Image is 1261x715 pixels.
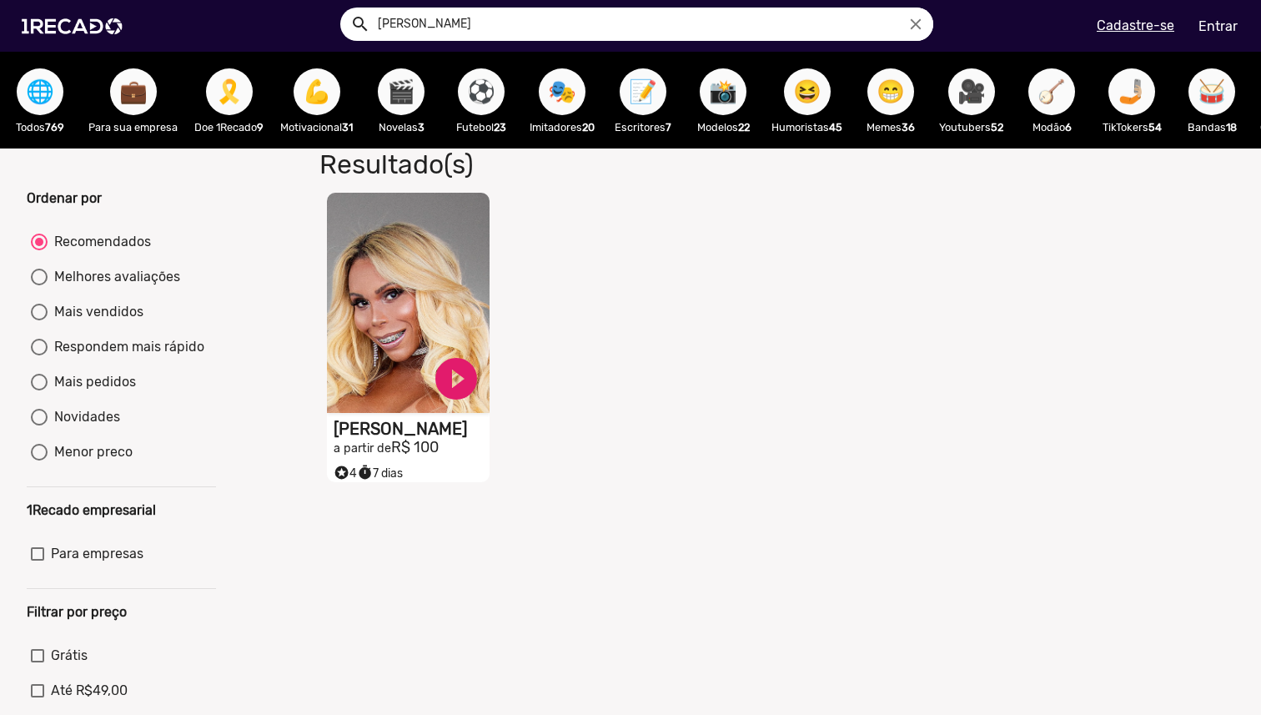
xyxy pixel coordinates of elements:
[51,681,128,701] span: Até R$49,00
[859,119,922,135] p: Memes
[1188,68,1235,115] button: 🥁
[48,267,180,287] div: Melhores avaliações
[458,68,505,115] button: ⚽
[48,232,151,252] div: Recomendados
[48,407,120,427] div: Novidades
[294,68,340,115] button: 💪
[334,441,391,456] small: a partir de
[902,121,915,133] b: 36
[1226,121,1237,133] b: 18
[206,68,253,115] button: 🎗️
[784,68,831,115] button: 😆
[257,121,264,133] b: 9
[1180,119,1243,135] p: Bandas
[877,68,905,115] span: 😁
[51,544,143,564] span: Para empresas
[307,149,908,180] h1: Resultado(s)
[344,8,374,38] button: Example home icon
[327,193,490,413] video: S1RECADO vídeos dedicados para fãs e empresas
[110,68,157,115] button: 💼
[215,68,244,115] span: 🎗️
[1118,68,1146,115] span: 🤳🏼
[48,442,133,462] div: Menor preco
[8,119,72,135] p: Todos
[691,119,755,135] p: Modelos
[27,502,156,518] b: 1Recado empresarial
[1065,121,1072,133] b: 6
[771,119,842,135] p: Humoristas
[334,466,357,481] span: 4
[119,68,148,115] span: 💼
[1028,68,1075,115] button: 🪕
[17,68,63,115] button: 🌐
[342,121,353,133] b: 31
[387,68,415,115] span: 🎬
[539,68,585,115] button: 🎭
[48,337,204,357] div: Respondem mais rápido
[666,121,671,133] b: 7
[334,461,349,481] i: Selo super talento
[280,119,353,135] p: Motivacional
[582,121,595,133] b: 20
[939,119,1003,135] p: Youtubers
[369,119,433,135] p: Novelas
[357,465,373,481] small: timer
[365,8,933,41] input: Pesquisar...
[378,68,425,115] button: 🎬
[1108,68,1155,115] button: 🤳🏼
[530,119,595,135] p: Imitadores
[709,68,737,115] span: 📸
[194,119,264,135] p: Doe 1Recado
[48,302,143,322] div: Mais vendidos
[1100,119,1163,135] p: TikTokers
[700,68,746,115] button: 📸
[418,121,425,133] b: 3
[1188,12,1248,41] a: Entrar
[738,121,750,133] b: 22
[1097,18,1174,33] u: Cadastre-se
[450,119,513,135] p: Futebol
[957,68,986,115] span: 🎥
[1020,119,1083,135] p: Modão
[629,68,657,115] span: 📝
[51,646,88,666] span: Grátis
[334,439,490,457] h2: R$ 100
[27,190,102,206] b: Ordenar por
[48,372,136,392] div: Mais pedidos
[1148,121,1162,133] b: 54
[829,121,842,133] b: 45
[1198,68,1226,115] span: 🥁
[1037,68,1066,115] span: 🪕
[620,68,666,115] button: 📝
[334,465,349,481] small: stars
[334,419,490,439] h1: [PERSON_NAME]
[26,68,54,115] span: 🌐
[548,68,576,115] span: 🎭
[27,604,127,620] b: Filtrar por preço
[350,14,370,34] mat-icon: Example home icon
[357,466,403,481] span: 7 dias
[303,68,331,115] span: 💪
[867,68,914,115] button: 😁
[948,68,995,115] button: 🎥
[431,354,481,404] a: play_circle_filled
[88,119,178,135] p: Para sua empresa
[991,121,1003,133] b: 52
[611,119,675,135] p: Escritores
[494,121,506,133] b: 23
[357,461,373,481] i: timer
[907,15,925,33] i: close
[45,121,64,133] b: 769
[793,68,821,115] span: 😆
[467,68,495,115] span: ⚽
